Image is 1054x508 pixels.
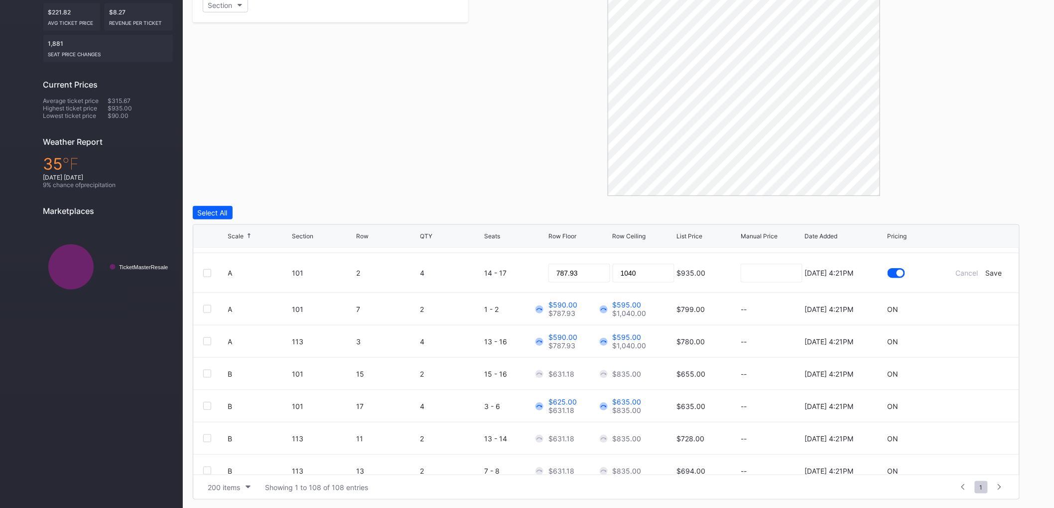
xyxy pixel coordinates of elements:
[741,434,802,443] div: --
[43,154,173,174] div: 35
[805,305,854,313] div: [DATE] 4:21PM
[613,398,642,406] div: $635.00
[677,467,706,475] div: $694.00
[484,337,546,346] div: 13 - 16
[741,402,802,410] div: --
[677,370,706,378] div: $655.00
[228,467,233,475] div: B
[888,370,899,378] div: ON
[43,206,173,216] div: Marketplaces
[613,333,647,341] div: $595.00
[677,269,706,277] div: $935.00
[265,483,369,492] div: Showing 1 to 108 of 108 entries
[613,467,642,475] div: $835.00
[548,341,577,350] div: $787.93
[484,434,546,443] div: 13 - 14
[228,269,233,277] div: A
[43,3,101,31] div: $221.82
[292,337,354,346] div: 113
[228,434,233,443] div: B
[888,337,899,346] div: ON
[203,481,256,494] button: 200 items
[104,3,173,31] div: $8.27
[805,269,854,277] div: [DATE] 4:21PM
[548,398,577,406] div: $625.00
[43,112,108,119] div: Lowest ticket price
[420,232,433,240] div: QTY
[356,402,418,410] div: 17
[228,337,233,346] div: A
[548,370,574,378] div: $631.18
[292,370,354,378] div: 101
[677,337,705,346] div: $780.00
[548,434,574,443] div: $631.18
[43,181,173,189] div: 9 % chance of precipitation
[805,467,854,475] div: [DATE] 4:21PM
[292,434,354,443] div: 113
[356,232,369,240] div: Row
[108,104,173,112] div: $935.00
[43,35,173,62] div: 1,881
[292,232,313,240] div: Section
[805,370,854,378] div: [DATE] 4:21PM
[741,232,778,240] div: Manual Price
[956,269,978,277] div: Cancel
[484,269,546,277] div: 14 - 17
[613,232,646,240] div: Row Ceiling
[548,333,577,341] div: $590.00
[805,337,854,346] div: [DATE] 4:21PM
[741,305,802,313] div: --
[677,232,703,240] div: List Price
[63,154,79,174] span: ℉
[356,467,418,475] div: 13
[43,97,108,104] div: Average ticket price
[888,232,907,240] div: Pricing
[228,232,244,240] div: Scale
[420,305,482,313] div: 2
[548,232,576,240] div: Row Floor
[292,305,354,313] div: 101
[420,434,482,443] div: 2
[548,467,574,475] div: $631.18
[741,370,802,378] div: --
[420,370,482,378] div: 2
[613,309,647,317] div: $1,040.00
[356,434,418,443] div: 11
[484,370,546,378] div: 15 - 16
[228,402,233,410] div: B
[43,137,173,147] div: Weather Report
[741,467,802,475] div: --
[43,223,173,310] svg: Chart title
[420,467,482,475] div: 2
[292,467,354,475] div: 113
[193,206,233,219] button: Select All
[208,483,241,492] div: 200 items
[975,481,988,494] span: 1
[48,16,96,26] div: Avg ticket price
[43,174,173,181] div: [DATE] [DATE]
[677,305,705,313] div: $799.00
[48,47,168,57] div: seat price changes
[677,434,705,443] div: $728.00
[420,402,482,410] div: 4
[43,104,108,112] div: Highest ticket price
[888,305,899,313] div: ON
[228,370,233,378] div: B
[484,402,546,410] div: 3 - 6
[484,305,546,313] div: 1 - 2
[888,434,899,443] div: ON
[613,406,642,414] div: $835.00
[613,341,647,350] div: $1,040.00
[43,80,173,90] div: Current Prices
[548,301,577,309] div: $590.00
[888,467,899,475] div: ON
[356,269,418,277] div: 2
[356,370,418,378] div: 15
[292,402,354,410] div: 101
[986,269,1002,277] div: Save
[805,402,854,410] div: [DATE] 4:21PM
[119,264,168,270] text: TicketMasterResale
[208,1,233,9] div: Section
[292,269,354,277] div: 101
[548,309,577,317] div: $787.93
